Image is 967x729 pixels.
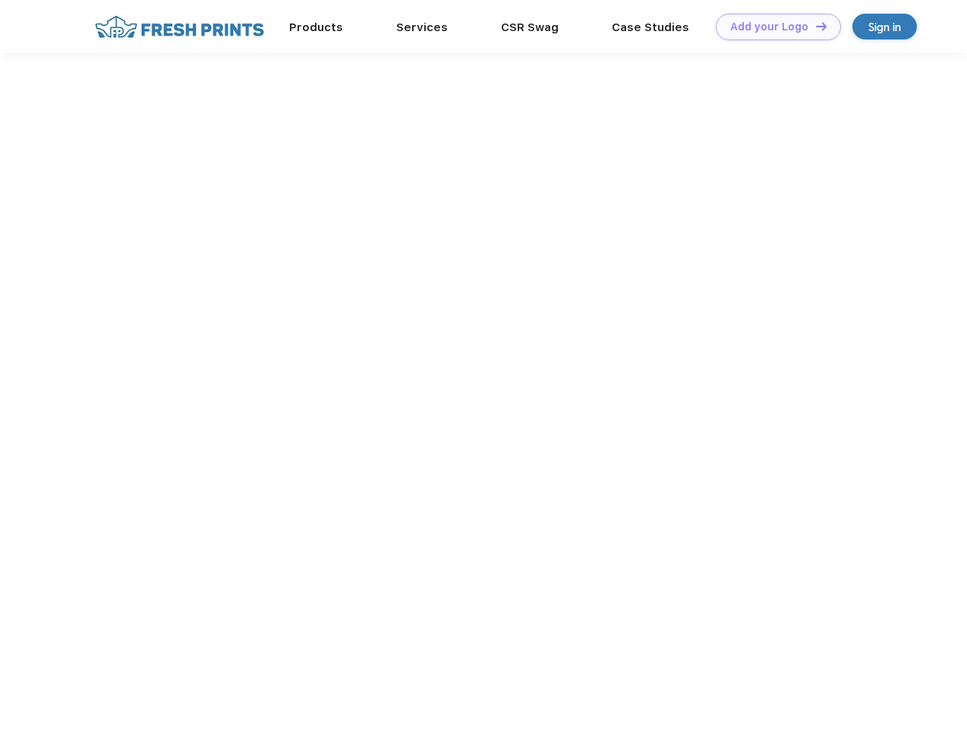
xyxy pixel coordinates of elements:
img: DT [816,22,827,30]
a: Sign in [852,14,917,39]
div: Add your Logo [730,21,808,33]
a: CSR Swag [501,21,559,34]
img: fo%20logo%202.webp [90,14,269,40]
a: Products [289,21,343,34]
a: Services [396,21,448,34]
div: Sign in [868,18,901,36]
